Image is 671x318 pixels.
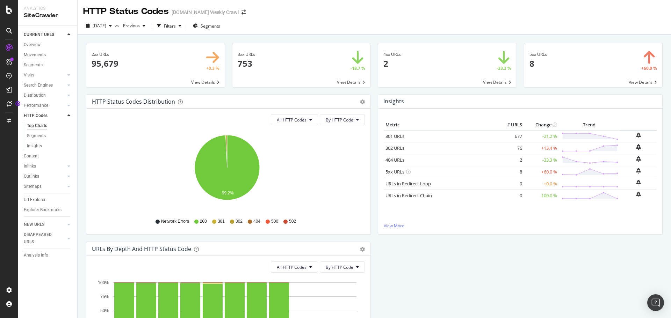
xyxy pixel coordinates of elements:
div: Segments [27,132,46,140]
a: Distribution [24,92,65,99]
div: Explorer Bookmarks [24,206,62,214]
div: CURRENT URLS [24,31,54,38]
span: 502 [289,219,296,224]
span: vs [115,23,120,29]
button: [DATE] [83,20,115,31]
div: gear [360,247,365,252]
a: Segments [24,61,72,69]
a: NEW URLS [24,221,65,228]
a: 404 URLs [385,157,404,163]
a: 302 URLs [385,145,404,151]
div: Movements [24,51,46,59]
a: Sitemaps [24,183,65,190]
span: 404 [253,219,260,224]
span: 301 [218,219,225,224]
a: Content [24,153,72,160]
div: bell-plus [636,192,641,197]
div: URLs by Depth and HTTP Status Code [92,245,191,252]
a: URLs in Redirect Loop [385,180,431,187]
a: Visits [24,72,65,79]
a: DISAPPEARED URLS [24,231,65,246]
div: Inlinks [24,163,36,170]
td: +60.0 % [524,166,559,178]
span: Previous [120,23,140,29]
button: Previous [120,20,148,31]
a: Insights [27,142,72,150]
div: Outlinks [24,173,39,180]
div: Sitemaps [24,183,42,190]
h4: Insights [383,97,404,106]
button: Segments [190,20,223,31]
button: By HTTP Code [320,114,365,125]
a: Url Explorer [24,196,72,204]
span: All HTTP Codes [277,264,306,270]
span: By HTTP Code [326,264,353,270]
a: URLs in Redirect Chain [385,192,432,199]
span: Segments [201,23,220,29]
div: NEW URLS [24,221,44,228]
button: All HTTP Codes [271,261,318,273]
a: Analysis Info [24,252,72,259]
th: Change [524,120,559,130]
th: Metric [384,120,496,130]
td: +13.4 % [524,142,559,154]
span: Network Errors [161,219,189,224]
a: 301 URLs [385,133,404,139]
td: +0.0 % [524,178,559,190]
span: 302 [236,219,243,224]
div: [DOMAIN_NAME] Weekly Crawl [172,9,239,16]
th: # URLS [496,120,524,130]
a: Movements [24,51,72,59]
div: Segments [24,61,43,69]
svg: A chart. [92,131,362,212]
div: Overview [24,41,41,49]
a: Inlinks [24,163,65,170]
td: 8 [496,166,524,178]
div: bell-plus [636,133,641,138]
a: CURRENT URLS [24,31,65,38]
div: SiteCrawler [24,12,72,20]
a: Search Engines [24,82,65,89]
div: Visits [24,72,34,79]
div: Tooltip anchor [15,101,21,107]
a: View More [384,223,657,229]
div: Filters [164,23,176,29]
div: HTTP Codes [24,112,48,119]
a: Explorer Bookmarks [24,206,72,214]
a: Top Charts [27,122,72,130]
td: 2 [496,154,524,166]
a: 5xx URLs [385,169,404,175]
div: Search Engines [24,82,53,89]
div: HTTP Status Codes Distribution [92,98,175,105]
a: Performance [24,102,65,109]
div: bell-plus [636,144,641,150]
div: Distribution [24,92,46,99]
td: -100.0 % [524,190,559,201]
span: By HTTP Code [326,117,353,123]
td: 0 [496,190,524,201]
div: Performance [24,102,48,109]
div: Open Intercom Messenger [647,294,664,311]
div: arrow-right-arrow-left [241,10,246,15]
text: 99.2% [222,191,234,195]
td: 0 [496,178,524,190]
div: Content [24,153,39,160]
a: Outlinks [24,173,65,180]
td: -21.2 % [524,130,559,142]
div: Insights [27,142,42,150]
div: Analysis Info [24,252,48,259]
td: -33.3 % [524,154,559,166]
a: HTTP Codes [24,112,65,119]
div: HTTP Status Codes [83,6,169,17]
div: bell-plus [636,168,641,173]
text: 75% [100,294,109,299]
text: 100% [98,280,109,285]
button: By HTTP Code [320,261,365,273]
text: 50% [100,308,109,313]
span: All HTTP Codes [277,117,306,123]
span: 2025 Aug. 26th [93,23,106,29]
td: 677 [496,130,524,142]
div: Analytics [24,6,72,12]
a: Segments [27,132,72,140]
